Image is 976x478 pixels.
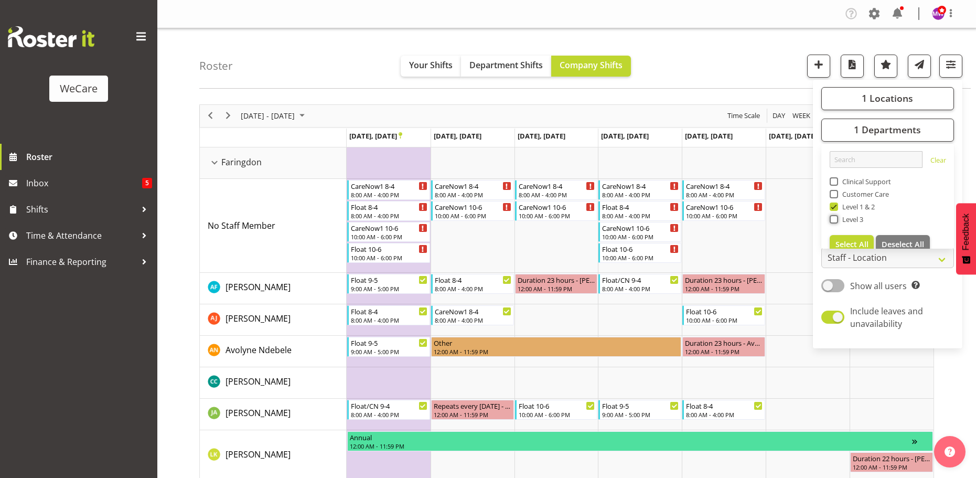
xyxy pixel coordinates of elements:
[351,400,427,411] div: Float/CN 9-4
[791,109,812,122] button: Timeline Week
[203,109,218,122] button: Previous
[435,211,511,220] div: 10:00 AM - 6:00 PM
[838,203,875,211] span: Level 1 & 2
[434,131,481,141] span: [DATE], [DATE]
[8,26,94,47] img: Rosterit website logo
[431,180,514,200] div: No Staff Member"s event - CareNow1 8-4 Begin From Tuesday, September 23, 2025 at 8:00:00 AM GMT+1...
[26,228,136,243] span: Time & Attendance
[682,305,765,325] div: Amy Johannsen"s event - Float 10-6 Begin From Friday, September 26, 2025 at 10:00:00 AM GMT+12:00...
[200,147,347,179] td: Faringdon resource
[347,431,933,451] div: Liandy Kritzinger"s event - Annual Begin From Monday, September 22, 2025 at 12:00:00 AM GMT+12:00...
[435,180,511,191] div: CareNow1 8-4
[26,254,136,270] span: Finance & Reporting
[932,7,945,20] img: management-we-care10447.jpg
[771,109,786,122] span: Day
[838,190,889,198] span: Customer Care
[351,316,427,324] div: 8:00 AM - 4:00 PM
[560,59,623,71] span: Company Shifts
[602,180,679,191] div: CareNow1 8-4
[201,105,219,127] div: previous period
[602,274,679,285] div: Float/CN 9-4
[956,203,976,274] button: Feedback - Show survey
[226,281,291,293] a: [PERSON_NAME]
[602,201,679,212] div: Float 8-4
[882,239,924,249] span: Deselect All
[350,442,912,450] div: 12:00 AM - 11:59 PM
[945,447,955,457] img: help-xxl-2.png
[686,306,763,316] div: Float 10-6
[208,219,275,232] a: No Staff Member
[835,239,868,249] span: Select All
[682,201,765,221] div: No Staff Member"s event - CareNow1 10-6 Begin From Friday, September 26, 2025 at 10:00:00 AM GMT+...
[515,400,598,420] div: Jane Arps"s event - Float 10-6 Begin From Wednesday, September 24, 2025 at 10:00:00 AM GMT+12:00 ...
[838,215,864,224] span: Level 3
[347,305,430,325] div: Amy Johannsen"s event - Float 8-4 Begin From Monday, September 22, 2025 at 8:00:00 AM GMT+12:00 E...
[685,284,763,293] div: 12:00 AM - 11:59 PM
[431,337,682,357] div: Avolyne Ndebele"s event - Other Begin From Tuesday, September 23, 2025 at 12:00:00 AM GMT+12:00 E...
[515,180,598,200] div: No Staff Member"s event - CareNow1 8-4 Begin From Wednesday, September 24, 2025 at 8:00:00 AM GMT...
[347,243,430,263] div: No Staff Member"s event - Float 10-6 Begin From Monday, September 22, 2025 at 10:00:00 AM GMT+12:...
[515,201,598,221] div: No Staff Member"s event - CareNow1 10-6 Begin From Wednesday, September 24, 2025 at 10:00:00 AM G...
[771,109,787,122] button: Timeline Day
[435,306,511,316] div: CareNow1 8-4
[519,400,595,411] div: Float 10-6
[685,274,763,285] div: Duration 23 hours - [PERSON_NAME]
[435,316,511,324] div: 8:00 AM - 4:00 PM
[518,274,595,285] div: Duration 23 hours - [PERSON_NAME]
[850,280,907,292] span: Show all users
[435,201,511,212] div: CareNow1 10-6
[347,222,430,242] div: No Staff Member"s event - CareNow1 10-6 Begin From Monday, September 22, 2025 at 10:00:00 AM GMT+...
[435,274,511,285] div: Float 8-4
[682,337,765,357] div: Avolyne Ndebele"s event - Duration 23 hours - Avolyne Ndebele Begin From Friday, September 26, 20...
[226,344,292,356] a: Avolyne Ndebele
[431,201,514,221] div: No Staff Member"s event - CareNow1 10-6 Begin From Tuesday, September 23, 2025 at 10:00:00 AM GMT...
[685,131,733,141] span: [DATE], [DATE]
[200,367,347,399] td: Charlotte Courtney resource
[726,109,761,122] span: Time Scale
[351,222,427,233] div: CareNow1 10-6
[434,410,511,419] div: 12:00 AM - 11:59 PM
[602,284,679,293] div: 8:00 AM - 4:00 PM
[347,274,430,294] div: Alex Ferguson"s event - Float 9-5 Begin From Monday, September 22, 2025 at 9:00:00 AM GMT+12:00 E...
[602,253,679,262] div: 10:00 AM - 6:00 PM
[347,180,430,200] div: No Staff Member"s event - CareNow1 8-4 Begin From Monday, September 22, 2025 at 8:00:00 AM GMT+12...
[434,400,511,411] div: Repeats every [DATE] - [PERSON_NAME]
[908,55,931,78] button: Send a list of all shifts for the selected filtered period to all rostered employees.
[350,432,912,442] div: Annual
[347,337,430,357] div: Avolyne Ndebele"s event - Float 9-5 Begin From Monday, September 22, 2025 at 9:00:00 AM GMT+12:00...
[551,56,631,77] button: Company Shifts
[351,243,427,254] div: Float 10-6
[821,87,954,110] button: 1 Locations
[939,55,962,78] button: Filter Shifts
[686,211,763,220] div: 10:00 AM - 6:00 PM
[237,105,311,127] div: September 22 - 28, 2025
[431,400,514,420] div: Jane Arps"s event - Repeats every tuesday - Jane Arps Begin From Tuesday, September 23, 2025 at 1...
[682,180,765,200] div: No Staff Member"s event - CareNow1 8-4 Begin From Friday, September 26, 2025 at 8:00:00 AM GMT+12...
[347,400,430,420] div: Jane Arps"s event - Float/CN 9-4 Begin From Monday, September 22, 2025 at 8:00:00 AM GMT+12:00 En...
[876,235,930,254] button: Deselect All
[850,452,933,472] div: Liandy Kritzinger"s event - Duration 22 hours - Liandy Kritzinger Begin From Sunday, September 28...
[602,222,679,233] div: CareNow1 10-6
[841,55,864,78] button: Download a PDF of the roster according to the set date range.
[686,180,763,191] div: CareNow1 8-4
[874,55,897,78] button: Highlight an important date within the roster.
[686,190,763,199] div: 8:00 AM - 4:00 PM
[401,56,461,77] button: Your Shifts
[686,410,763,419] div: 8:00 AM - 4:00 PM
[351,284,427,293] div: 9:00 AM - 5:00 PM
[682,400,765,420] div: Jane Arps"s event - Float 8-4 Begin From Friday, September 26, 2025 at 8:00:00 AM GMT+12:00 Ends ...
[519,180,595,191] div: CareNow1 8-4
[349,131,402,141] span: [DATE], [DATE]
[602,400,679,411] div: Float 9-5
[850,305,923,330] span: Include leaves and unavailability
[226,376,291,387] span: [PERSON_NAME]
[60,81,98,97] div: WeCare
[519,410,595,419] div: 10:00 AM - 6:00 PM
[226,407,291,419] a: [PERSON_NAME]
[519,201,595,212] div: CareNow1 10-6
[519,211,595,220] div: 10:00 AM - 6:00 PM
[200,336,347,367] td: Avolyne Ndebele resource
[853,463,930,471] div: 12:00 AM - 11:59 PM
[602,211,679,220] div: 8:00 AM - 4:00 PM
